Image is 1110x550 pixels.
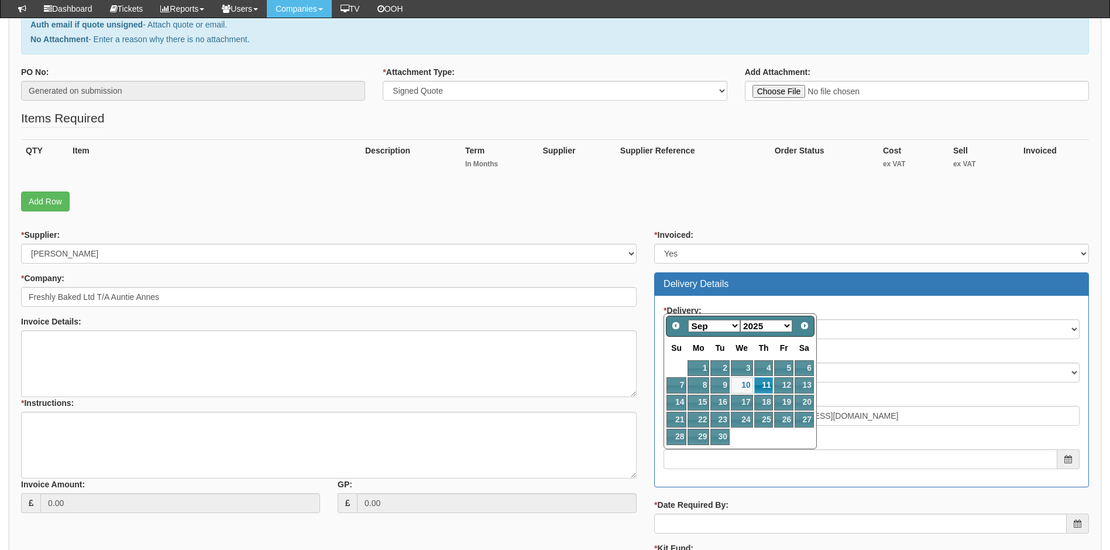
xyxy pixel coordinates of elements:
[754,360,774,376] a: 4
[754,395,774,411] a: 18
[21,66,49,78] label: PO No:
[360,140,461,180] th: Description
[666,429,686,445] a: 28
[710,377,729,393] a: 9
[30,20,143,29] b: Auth email if quote unsigned
[666,412,686,428] a: 21
[664,279,1080,289] h3: Delivery Details
[883,159,944,169] small: ex VAT
[795,360,814,376] a: 6
[21,229,60,241] label: Supplier:
[654,229,693,241] label: Invoiced:
[693,343,705,353] span: Monday
[953,159,1014,169] small: ex VAT
[666,395,686,411] a: 14
[688,412,709,428] a: 22
[731,377,753,393] a: 10
[736,343,748,353] span: Wednesday
[465,159,534,169] small: In Months
[461,140,538,180] th: Term
[710,395,729,411] a: 16
[754,412,774,428] a: 25
[1019,140,1089,180] th: Invoiced
[21,110,104,128] legend: Items Required
[671,343,682,353] span: Sunday
[668,317,684,334] a: Prev
[710,412,729,428] a: 23
[754,377,774,393] a: 11
[30,33,1080,45] p: - Enter a reason why there is no attachment.
[30,19,1080,30] p: - Attach quote or email.
[795,395,814,411] a: 20
[774,412,793,428] a: 26
[338,479,352,490] label: GP:
[716,343,725,353] span: Tuesday
[688,395,709,411] a: 15
[688,429,709,445] a: 29
[68,140,360,180] th: Item
[770,140,878,180] th: Order Status
[21,397,74,409] label: Instructions:
[949,140,1019,180] th: Sell
[538,140,615,180] th: Supplier
[800,321,809,330] span: Next
[666,377,686,393] a: 7
[731,395,753,411] a: 17
[795,377,814,393] a: 13
[745,66,810,78] label: Add Attachment:
[780,343,788,353] span: Friday
[731,412,753,428] a: 24
[21,192,70,211] a: Add Row
[21,140,68,180] th: QTY
[731,360,753,376] a: 3
[796,317,813,334] a: Next
[795,412,814,428] a: 27
[688,360,709,376] a: 1
[30,35,88,44] b: No Attachment
[774,360,793,376] a: 5
[688,377,709,393] a: 8
[759,343,769,353] span: Thursday
[21,272,64,284] label: Company:
[616,140,770,180] th: Supplier Reference
[774,395,793,411] a: 19
[710,429,729,445] a: 30
[21,316,81,327] label: Invoice Details:
[878,140,949,180] th: Cost
[710,360,729,376] a: 2
[671,321,681,330] span: Prev
[21,479,85,490] label: Invoice Amount:
[774,377,793,393] a: 12
[664,305,702,316] label: Delivery:
[654,499,728,511] label: Date Required By:
[383,66,455,78] label: Attachment Type:
[799,343,809,353] span: Saturday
